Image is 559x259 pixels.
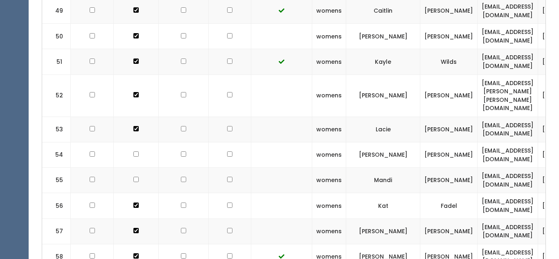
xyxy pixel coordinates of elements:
[420,74,478,117] td: [PERSON_NAME]
[420,218,478,244] td: [PERSON_NAME]
[420,142,478,168] td: [PERSON_NAME]
[312,142,346,168] td: womens
[346,142,420,168] td: [PERSON_NAME]
[420,193,478,218] td: Fadel
[420,49,478,74] td: Wilds
[478,168,538,193] td: [EMAIL_ADDRESS][DOMAIN_NAME]
[312,49,346,74] td: womens
[42,49,71,74] td: 51
[478,49,538,74] td: [EMAIL_ADDRESS][DOMAIN_NAME]
[312,74,346,117] td: womens
[312,193,346,218] td: womens
[346,49,420,74] td: Kayle
[312,168,346,193] td: womens
[312,218,346,244] td: womens
[42,74,71,117] td: 52
[42,218,71,244] td: 57
[346,218,420,244] td: [PERSON_NAME]
[478,218,538,244] td: [EMAIL_ADDRESS][DOMAIN_NAME]
[420,24,478,49] td: [PERSON_NAME]
[346,117,420,142] td: Lacie
[478,193,538,218] td: [EMAIL_ADDRESS][DOMAIN_NAME]
[42,24,71,49] td: 50
[346,24,420,49] td: [PERSON_NAME]
[42,117,71,142] td: 53
[346,74,420,117] td: [PERSON_NAME]
[42,168,71,193] td: 55
[346,193,420,218] td: Kat
[312,117,346,142] td: womens
[478,74,538,117] td: [EMAIL_ADDRESS][PERSON_NAME][PERSON_NAME][DOMAIN_NAME]
[42,193,71,218] td: 56
[478,117,538,142] td: [EMAIL_ADDRESS][DOMAIN_NAME]
[42,142,71,168] td: 54
[420,117,478,142] td: [PERSON_NAME]
[346,168,420,193] td: Mandi
[312,24,346,49] td: womens
[420,168,478,193] td: [PERSON_NAME]
[478,142,538,168] td: [EMAIL_ADDRESS][DOMAIN_NAME]
[478,24,538,49] td: [EMAIL_ADDRESS][DOMAIN_NAME]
